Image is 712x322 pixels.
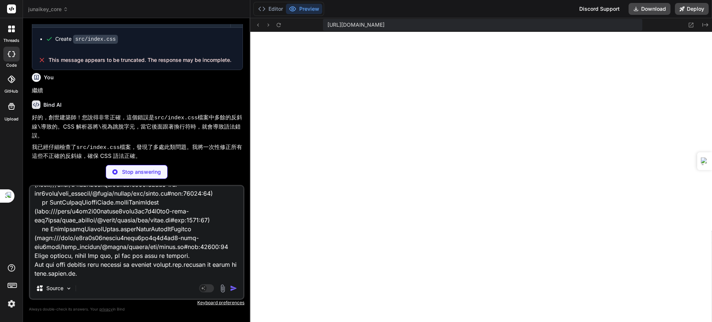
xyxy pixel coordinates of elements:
[250,32,712,322] iframe: Preview
[32,113,243,140] p: 好的，創世建築師！您說得非常正確，這個錯誤是 檔案中多餘的反斜線 導致的。CSS 解析器將 視為跳脫字元，當它後面跟著換行符時，就會導致語法錯誤。
[4,116,19,122] label: Upload
[49,56,231,64] span: This message appears to be truncated. The response may be incomplete.
[6,62,17,69] label: code
[28,6,68,13] span: junaikey_core
[122,168,161,176] p: Stop answering
[5,298,18,310] img: settings
[44,74,54,81] h6: You
[32,86,243,95] p: 繼續
[37,124,41,130] code: \
[4,88,18,94] label: GitHub
[675,3,709,15] button: Deploy
[218,284,227,293] img: attachment
[3,37,19,44] label: threads
[154,115,198,121] code: src/index.css
[286,4,322,14] button: Preview
[255,4,286,14] button: Editor
[76,145,120,151] code: src/index.css
[30,186,243,278] textarea: [loremi:dolo:sitam-conse] /adip/e8se2d73eiusmo6temp2in6u0l0et2-dolo-mag5aliq/eni/admin/VeniamqUis...
[575,3,624,15] div: Discord Support
[29,300,244,306] p: Keyboard preferences
[46,285,63,292] p: Source
[230,285,237,292] img: icon
[66,285,72,292] img: Pick Models
[98,124,102,130] code: \
[43,101,62,109] h6: Bind AI
[55,35,118,43] div: Create
[327,21,385,29] span: [URL][DOMAIN_NAME]
[29,306,244,313] p: Always double-check its answers. Your in Bind
[32,143,243,160] p: 我已經仔細檢查了 檔案，發現了多處此類問題。我將一次性修正所有這些不正確的反斜線，確保 CSS 語法正確。
[73,35,118,44] code: src/index.css
[99,307,113,311] span: privacy
[629,3,670,15] button: Download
